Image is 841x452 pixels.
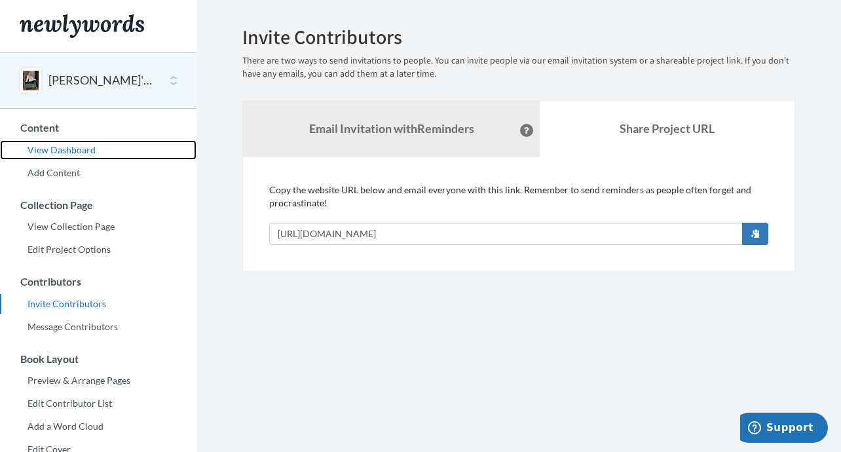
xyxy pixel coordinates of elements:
iframe: Opens a widget where you can chat to one of our agents [740,413,828,445]
img: Newlywords logo [20,14,144,38]
strong: Email Invitation with Reminders [309,121,474,136]
div: Copy the website URL below and email everyone with this link. Remember to send reminders as peopl... [269,183,768,245]
button: [PERSON_NAME]'s 50th! [48,72,155,89]
p: There are two ways to send invitations to people. You can invite people via our email invitation ... [242,54,795,81]
h3: Book Layout [1,353,196,365]
h3: Content [1,122,196,134]
h3: Contributors [1,276,196,288]
h3: Collection Page [1,199,196,211]
h2: Invite Contributors [242,26,795,48]
b: Share Project URL [620,121,715,136]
